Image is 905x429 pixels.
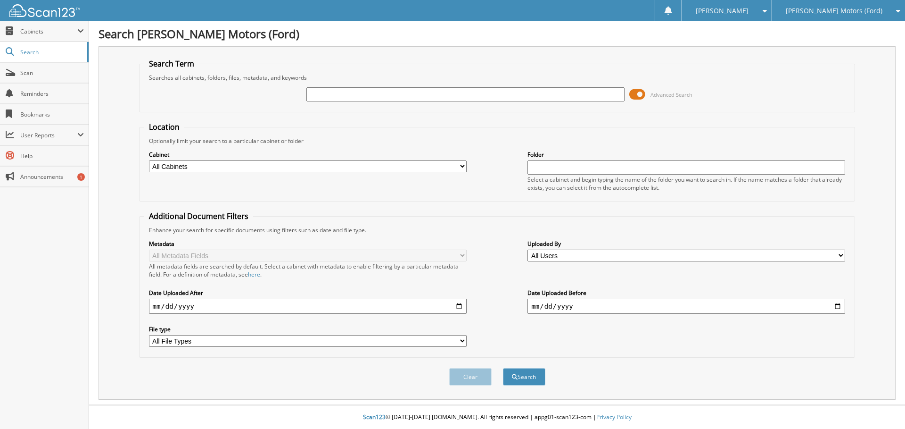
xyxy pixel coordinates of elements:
label: Folder [527,151,845,159]
a: here [248,270,260,278]
span: Scan123 [363,413,386,421]
span: [PERSON_NAME] Motors (Ford) [786,8,882,14]
a: Privacy Policy [596,413,632,421]
h1: Search [PERSON_NAME] Motors (Ford) [99,26,896,42]
img: scan123-logo-white.svg [9,4,80,17]
label: Date Uploaded After [149,289,467,297]
label: Date Uploaded Before [527,289,845,297]
input: start [149,299,467,314]
button: Clear [449,368,492,386]
legend: Search Term [144,59,199,69]
div: Optionally limit your search to a particular cabinet or folder [144,137,850,145]
legend: Additional Document Filters [144,211,253,221]
span: Help [20,152,84,160]
input: end [527,299,845,314]
span: Scan [20,69,84,77]
span: Reminders [20,90,84,98]
legend: Location [144,122,184,132]
div: Enhance your search for specific documents using filters such as date and file type. [144,226,850,234]
div: © [DATE]-[DATE] [DOMAIN_NAME]. All rights reserved | appg01-scan123-com | [89,406,905,429]
div: All metadata fields are searched by default. Select a cabinet with metadata to enable filtering b... [149,262,467,278]
span: Advanced Search [650,91,692,98]
div: Select a cabinet and begin typing the name of the folder you want to search in. If the name match... [527,176,845,192]
div: 1 [77,173,85,181]
button: Search [503,368,545,386]
span: User Reports [20,131,77,139]
span: Search [20,48,82,56]
div: Searches all cabinets, folders, files, metadata, and keywords [144,74,850,82]
label: Uploaded By [527,240,845,248]
label: File type [149,325,467,333]
span: [PERSON_NAME] [696,8,749,14]
span: Announcements [20,173,84,181]
span: Cabinets [20,27,77,35]
label: Metadata [149,240,467,248]
span: Bookmarks [20,110,84,118]
label: Cabinet [149,151,467,159]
